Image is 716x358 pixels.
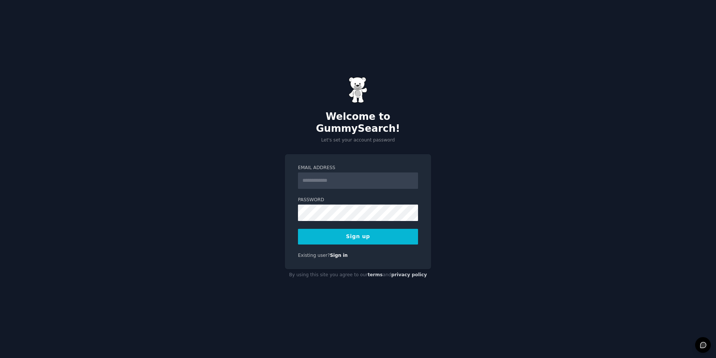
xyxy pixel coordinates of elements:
[298,165,418,171] label: Email Address
[298,197,418,203] label: Password
[368,272,383,277] a: terms
[391,272,427,277] a: privacy policy
[285,111,431,134] h2: Welcome to GummySearch!
[298,253,330,258] span: Existing user?
[330,253,348,258] a: Sign in
[298,229,418,245] button: Sign up
[349,77,367,103] img: Gummy Bear
[285,137,431,144] p: Let's set your account password
[285,269,431,281] div: By using this site you agree to our and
